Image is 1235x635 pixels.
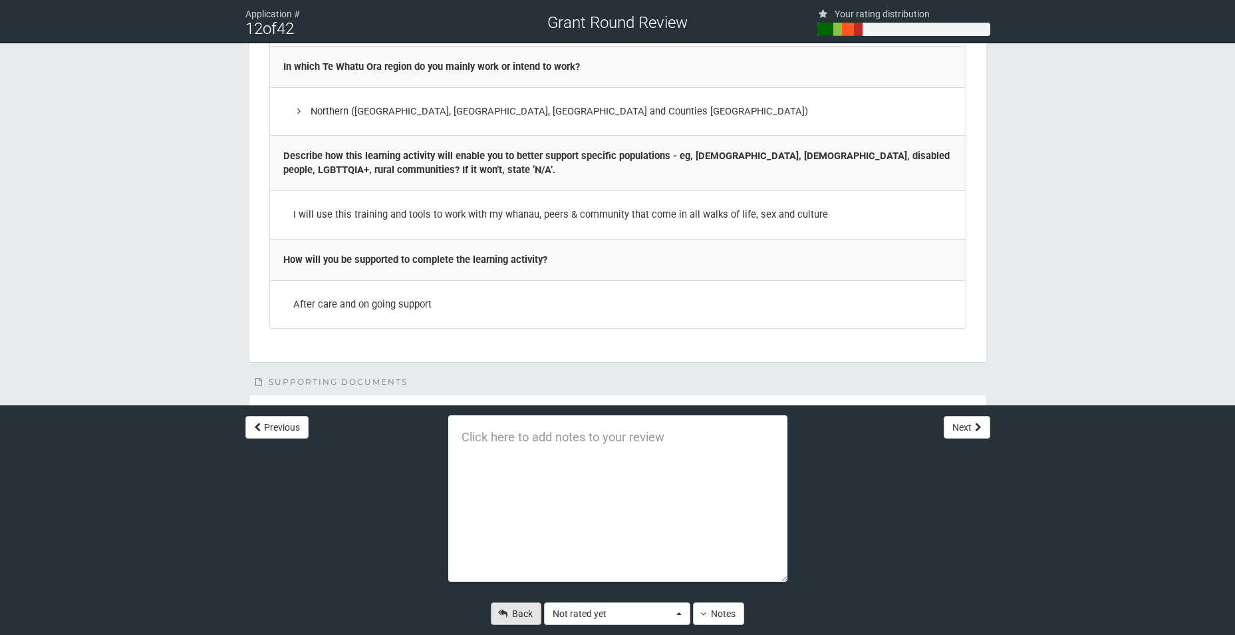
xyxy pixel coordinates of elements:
[283,254,547,266] b: How will you be supported to complete the learning activity?
[553,607,673,620] span: Not rated yet
[270,191,966,239] td: I will use this training and tools to work with my whanau, peers & community that come in all wal...
[944,416,990,439] button: Next
[245,19,263,38] span: 12
[270,280,966,328] td: After care and on going support
[544,602,690,625] button: Not rated yet
[255,376,987,388] div: Supporting Documents
[693,602,744,625] button: Notes
[283,150,950,176] b: Describe how this learning activity will enable you to better support specific populations - eg, ...
[491,602,541,625] a: Back
[277,19,294,38] span: 42
[817,8,990,17] div: Your rating distribution
[245,416,309,439] button: Previous
[293,105,942,118] div: Northern ([GEOGRAPHIC_DATA], [GEOGRAPHIC_DATA], [GEOGRAPHIC_DATA] and Counties [GEOGRAPHIC_DATA])
[283,61,580,73] b: In which Te Whatu Ora region do you mainly work or intend to work?
[245,8,418,17] div: Application #
[245,23,418,35] div: of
